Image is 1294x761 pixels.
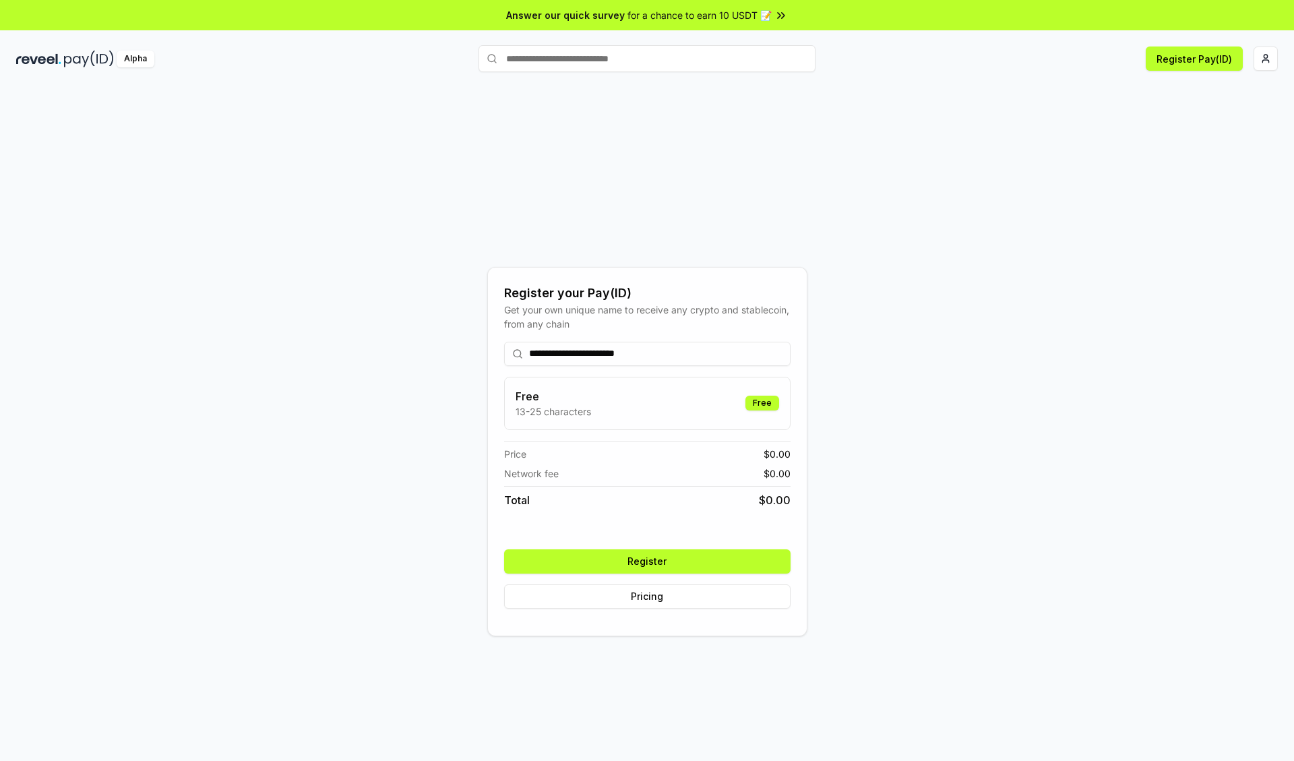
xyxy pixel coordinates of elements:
[16,51,61,67] img: reveel_dark
[504,303,791,331] div: Get your own unique name to receive any crypto and stablecoin, from any chain
[64,51,114,67] img: pay_id
[627,8,772,22] span: for a chance to earn 10 USDT 📝
[745,396,779,410] div: Free
[516,404,591,419] p: 13-25 characters
[504,549,791,574] button: Register
[504,492,530,508] span: Total
[759,492,791,508] span: $ 0.00
[506,8,625,22] span: Answer our quick survey
[504,447,526,461] span: Price
[504,466,559,481] span: Network fee
[504,584,791,609] button: Pricing
[1146,47,1243,71] button: Register Pay(ID)
[764,466,791,481] span: $ 0.00
[516,388,591,404] h3: Free
[117,51,154,67] div: Alpha
[764,447,791,461] span: $ 0.00
[504,284,791,303] div: Register your Pay(ID)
